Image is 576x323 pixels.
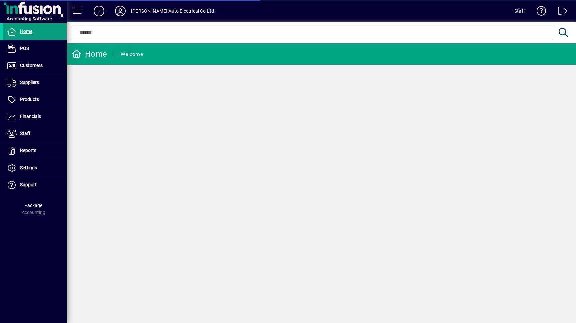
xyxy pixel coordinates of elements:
span: Customers [20,63,43,68]
span: Reports [20,148,36,153]
button: Profile [110,5,131,17]
div: Home [72,49,107,59]
span: Package [24,203,42,208]
a: POS [3,40,67,57]
span: Staff [20,131,30,136]
span: Products [20,97,39,102]
a: Staff [3,125,67,142]
span: Support [20,182,37,187]
div: Welcome [121,49,143,60]
div: [PERSON_NAME] Auto Electrical Co Ltd [131,6,214,16]
a: Knowledge Base [532,1,546,23]
div: Staff [514,6,525,16]
a: Customers [3,57,67,74]
span: Home [20,29,32,34]
button: Add [88,5,110,17]
a: Financials [3,108,67,125]
span: Suppliers [20,80,39,85]
a: Settings [3,159,67,176]
a: Support [3,177,67,193]
span: POS [20,46,29,51]
a: Suppliers [3,74,67,91]
a: Products [3,91,67,108]
a: Reports [3,142,67,159]
a: Logout [553,1,568,23]
span: Financials [20,114,41,119]
span: Settings [20,165,37,170]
